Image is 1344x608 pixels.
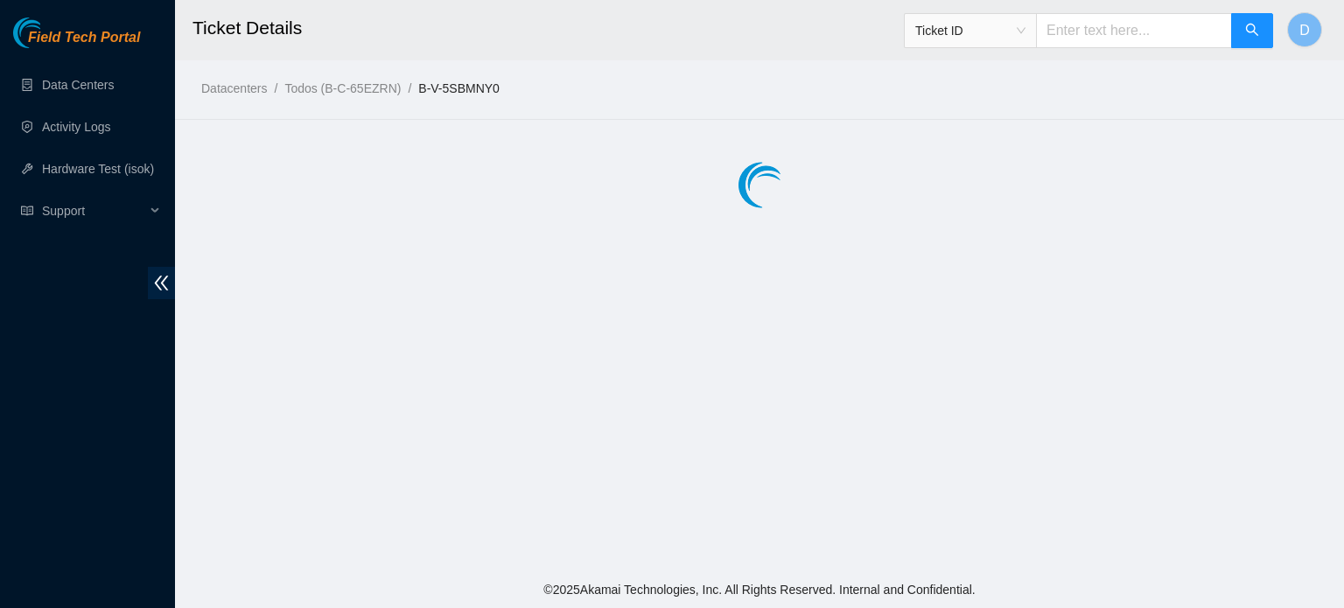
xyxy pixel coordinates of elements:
span: double-left [148,267,175,299]
a: Data Centers [42,78,114,92]
button: D [1287,12,1322,47]
img: Akamai Technologies [13,17,88,48]
span: search [1245,23,1259,39]
span: Field Tech Portal [28,30,140,46]
a: Hardware Test (isok) [42,162,154,176]
a: B-V-5SBMNY0 [418,81,500,95]
a: Activity Logs [42,120,111,134]
button: search [1231,13,1273,48]
a: Datacenters [201,81,267,95]
span: Ticket ID [915,17,1025,44]
span: Support [42,193,145,228]
span: read [21,205,33,217]
a: Akamai TechnologiesField Tech Portal [13,31,140,54]
input: Enter text here... [1036,13,1232,48]
footer: © 2025 Akamai Technologies, Inc. All Rights Reserved. Internal and Confidential. [175,571,1344,608]
a: Todos (B-C-65EZRN) [284,81,401,95]
span: / [408,81,411,95]
span: / [274,81,277,95]
span: D [1299,19,1310,41]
